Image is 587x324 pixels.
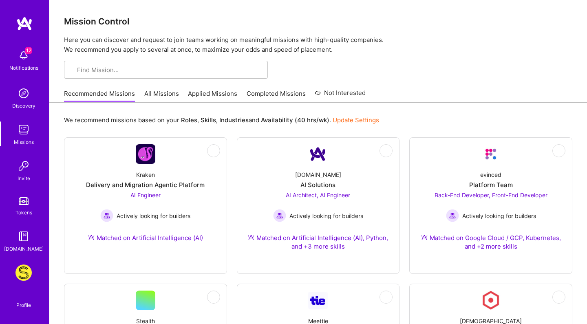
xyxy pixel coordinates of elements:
a: Recommended Missions [64,89,135,103]
a: Profile [13,292,34,309]
span: Actively looking for builders [117,212,190,220]
a: Completed Missions [247,89,306,103]
a: Update Settings [333,116,379,124]
b: Roles [181,116,197,124]
i: icon EyeClosed [383,294,389,300]
a: Company LogoKrakenDelivery and Migration Agentic PlatformAI Engineer Actively looking for builder... [71,144,220,252]
img: tokens [19,197,29,205]
div: Matched on Artificial Intelligence (AI), Python, and +3 more skills [244,234,393,251]
div: Profile [16,301,31,309]
img: discovery [15,85,32,101]
img: Company Logo [481,144,501,164]
img: Company Logo [308,292,328,309]
img: Company Logo [308,144,328,164]
div: Matched on Google Cloud / GCP, Kubernetes, and +2 more skills [416,234,565,251]
i: icon EyeClosed [210,294,217,300]
a: All Missions [144,89,179,103]
div: Platform Team [469,181,513,189]
div: evinced [480,170,501,179]
p: Here you can discover and request to join teams working on meaningful missions with high-quality ... [64,35,572,55]
div: Tokens [15,208,32,217]
img: Actively looking for builders [100,209,113,222]
span: Back-End Developer, Front-End Developer [435,192,547,198]
img: guide book [15,228,32,245]
img: teamwork [15,121,32,138]
img: Actively looking for builders [273,209,286,222]
a: Studs: A Fresh Take on Ear Piercing & Earrings [13,264,34,281]
img: Ateam Purple Icon [421,234,428,240]
b: Skills [201,116,216,124]
b: Availability (40 hrs/wk) [261,116,329,124]
b: Industries [219,116,249,124]
i: icon EyeClosed [556,294,562,300]
div: [DOMAIN_NAME] [295,170,341,179]
div: Invite [18,174,30,183]
div: Delivery and Migration Agentic Platform [86,181,205,189]
i: icon EyeClosed [210,148,217,154]
i: icon EyeClosed [556,148,562,154]
div: Missions [14,138,34,146]
div: [DOMAIN_NAME] [4,245,44,253]
div: Notifications [9,64,38,72]
div: Kraken [136,170,155,179]
img: Ateam Purple Icon [88,234,95,240]
img: Studs: A Fresh Take on Ear Piercing & Earrings [15,264,32,281]
a: Not Interested [315,88,366,103]
a: Company Logo[DOMAIN_NAME]AI SolutionsAI Architect, AI Engineer Actively looking for buildersActiv... [244,144,393,260]
img: Actively looking for builders [446,209,459,222]
span: AI Architect, AI Engineer [286,192,350,198]
img: Invite [15,158,32,174]
img: Ateam Purple Icon [248,234,254,240]
p: We recommend missions based on your , , and . [64,116,379,124]
img: Company Logo [136,144,155,164]
i: icon EyeClosed [383,148,389,154]
img: Company Logo [481,291,501,310]
span: Actively looking for builders [289,212,363,220]
span: AI Engineer [130,192,161,198]
a: Company LogoevincedPlatform TeamBack-End Developer, Front-End Developer Actively looking for buil... [416,144,565,260]
span: Actively looking for builders [462,212,536,220]
input: Find Mission... [77,66,261,74]
span: 12 [25,47,32,54]
div: Discovery [12,101,35,110]
img: bell [15,47,32,64]
i: icon SearchGrey [71,67,77,73]
img: logo [16,16,33,31]
div: Matched on Artificial Intelligence (AI) [88,234,203,242]
a: Applied Missions [188,89,237,103]
h3: Mission Control [64,16,572,26]
div: AI Solutions [300,181,335,189]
